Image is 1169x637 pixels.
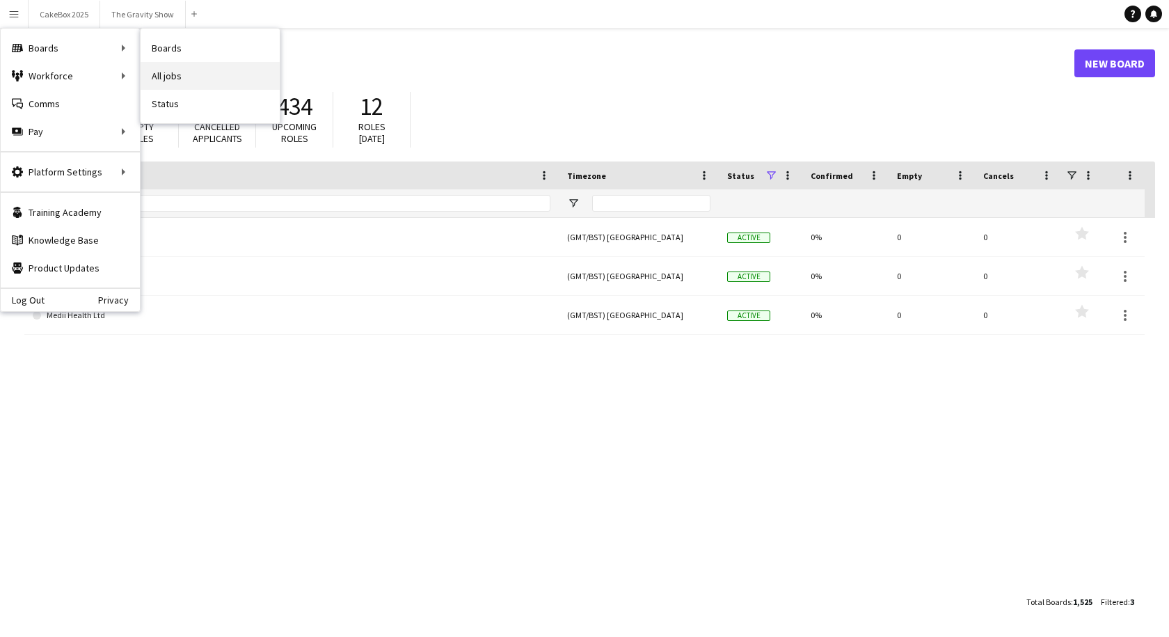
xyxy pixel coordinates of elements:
[559,296,719,334] div: (GMT/BST) [GEOGRAPHIC_DATA]
[29,1,100,28] button: CakeBox 2025
[1026,597,1071,607] span: Total Boards
[58,195,550,212] input: Board name Filter Input
[727,310,770,321] span: Active
[802,257,889,295] div: 0%
[727,171,754,181] span: Status
[272,120,317,145] span: Upcoming roles
[1,294,45,306] a: Log Out
[1,254,140,282] a: Product Updates
[727,233,770,243] span: Active
[1,198,140,226] a: Training Academy
[592,195,710,212] input: Timezone Filter Input
[1,62,140,90] div: Workforce
[811,171,853,181] span: Confirmed
[141,62,280,90] a: All jobs
[975,296,1061,334] div: 0
[1101,597,1128,607] span: Filtered
[567,197,580,210] button: Open Filter Menu
[1073,597,1092,607] span: 1,525
[802,296,889,334] div: 0%
[1,90,140,118] a: Comms
[567,171,606,181] span: Timezone
[559,218,719,256] div: (GMT/BST) [GEOGRAPHIC_DATA]
[727,272,770,282] span: Active
[889,296,975,334] div: 0
[889,218,975,256] div: 0
[141,34,280,62] a: Boards
[193,120,242,145] span: Cancelled applicants
[897,171,922,181] span: Empty
[1026,588,1092,615] div: :
[889,257,975,295] div: 0
[100,1,186,28] button: The Gravity Show
[277,91,312,122] span: 434
[1,118,140,146] div: Pay
[1130,597,1134,607] span: 3
[33,218,550,257] a: MEDii Health
[1,226,140,254] a: Knowledge Base
[1074,49,1155,77] a: New Board
[1,34,140,62] div: Boards
[98,294,140,306] a: Privacy
[983,171,1014,181] span: Cancels
[975,257,1061,295] div: 0
[1101,588,1134,615] div: :
[358,120,385,145] span: Roles [DATE]
[141,90,280,118] a: Status
[1,158,140,186] div: Platform Settings
[559,257,719,295] div: (GMT/BST) [GEOGRAPHIC_DATA]
[360,91,383,122] span: 12
[24,53,1074,74] h1: Boards
[975,218,1061,256] div: 0
[33,257,550,296] a: Medii Health
[33,296,550,335] a: Medii Health Ltd
[802,218,889,256] div: 0%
